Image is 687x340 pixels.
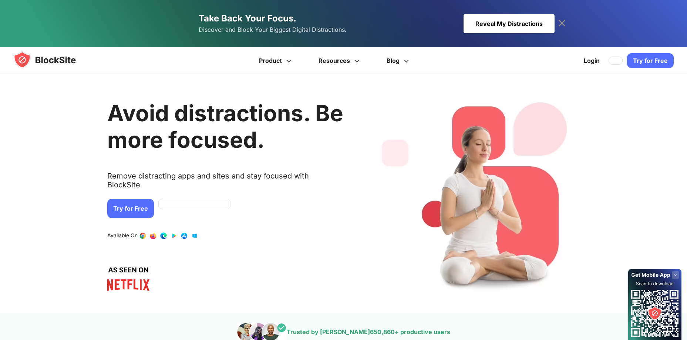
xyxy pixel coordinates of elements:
[627,53,674,68] a: Try for Free
[306,47,374,74] a: Resources
[107,100,343,153] h1: Avoid distractions. Be more focused.
[107,171,343,195] text: Remove distracting apps and sites and stay focused with BlockSite
[464,14,555,33] div: Reveal My Distractions
[199,24,347,35] span: Discover and Block Your Biggest Digital Distractions.
[13,51,90,69] img: blocksite-icon.5d769676.svg
[370,328,395,336] span: 650,860
[579,52,604,69] a: Login
[107,199,154,218] a: Try for Free
[199,13,296,24] span: Take Back Your Focus.
[246,47,306,74] a: Product
[374,47,424,74] a: Blog
[287,328,450,336] text: Trusted by [PERSON_NAME] + productive users
[107,232,138,239] text: Available On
